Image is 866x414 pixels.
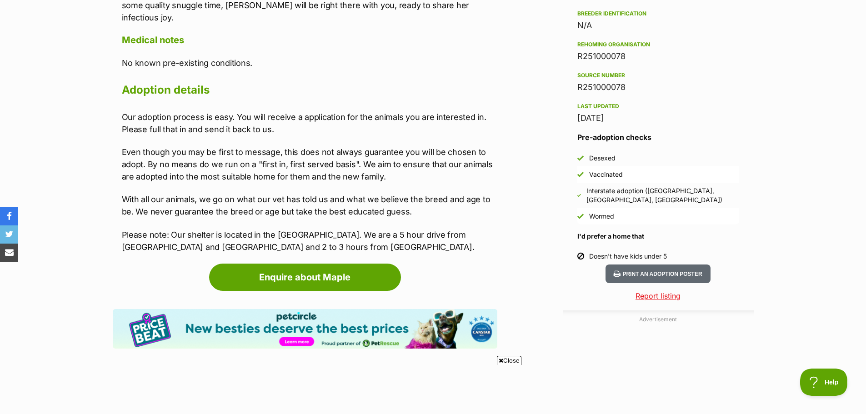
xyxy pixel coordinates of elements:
div: R251000078 [577,81,739,94]
iframe: Help Scout Beacon - Open [800,369,848,396]
span: Close [497,356,521,365]
div: Wormed [589,212,614,221]
a: Report listing [563,290,754,301]
div: Doesn't have kids under 5 [589,252,667,261]
img: Pet Circle promo banner [113,309,497,349]
iframe: Advertisement [213,369,654,409]
button: Print an adoption poster [606,264,710,283]
img: Yes [577,194,581,197]
div: Last updated [577,103,739,110]
div: Source number [577,72,739,79]
div: Rehoming organisation [577,41,739,48]
h2: Adoption details [122,80,497,100]
div: Breeder identification [577,10,739,17]
p: With all our animals, we go on what our vet has told us and what we believe the breed and age to ... [122,193,497,218]
div: [DATE] [577,112,739,125]
a: Enquire about Maple [209,264,401,291]
p: Even though you may be first to message, this does not always guarantee you will be chosen to ado... [122,146,497,183]
div: R251000078 [577,50,739,63]
h4: I'd prefer a home that [577,232,739,241]
h3: Pre-adoption checks [577,132,739,143]
p: Please note: Our shelter is located in the [GEOGRAPHIC_DATA]. We are a 5 hour drive from [GEOGRAP... [122,229,497,253]
p: Our adoption process is easy. You will receive a application for the animals you are interested i... [122,111,497,135]
p: No known pre-existing conditions. [122,57,497,69]
img: Yes [577,171,584,178]
div: N/A [577,19,739,32]
div: Vaccinated [589,170,623,179]
h4: Medical notes [122,34,497,46]
div: Interstate adoption ([GEOGRAPHIC_DATA], [GEOGRAPHIC_DATA], [GEOGRAPHIC_DATA]) [586,186,739,205]
img: Yes [577,213,584,219]
img: Yes [577,155,584,161]
div: Desexed [589,154,616,163]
